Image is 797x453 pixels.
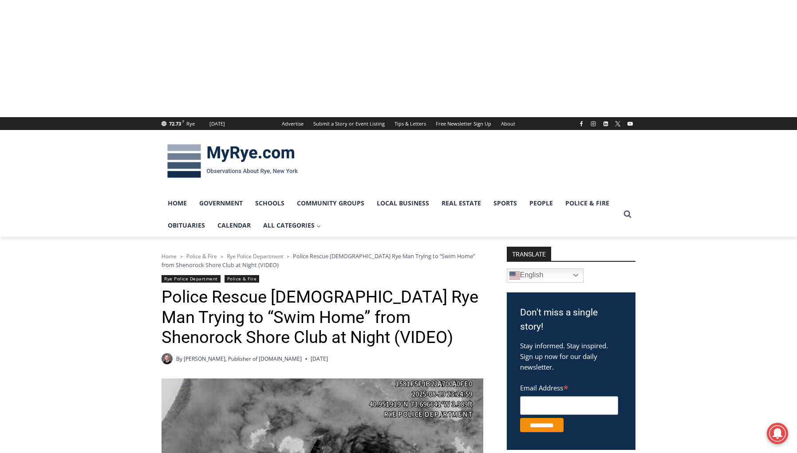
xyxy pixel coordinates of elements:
a: English [507,268,584,283]
a: YouTube [625,118,635,129]
a: Home [162,252,177,260]
div: Rye [186,120,195,128]
img: MyRye.com [162,138,304,184]
a: Facebook [576,118,587,129]
span: Police Rescue [DEMOGRAPHIC_DATA] Rye Man Trying to “Swim Home” from Shenorock Shore Club at Night... [162,252,475,269]
p: Stay informed. Stay inspired. Sign up now for our daily newsletter. [520,340,622,372]
a: Instagram [588,118,599,129]
a: [PERSON_NAME], Publisher of [DOMAIN_NAME] [184,355,302,362]
h1: Police Rescue [DEMOGRAPHIC_DATA] Rye Man Trying to “Swim Home” from Shenorock Shore Club at Night... [162,287,483,348]
a: Rye Police Department [227,252,283,260]
a: Police & Fire [559,192,616,214]
a: Tips & Letters [390,117,431,130]
span: > [221,253,223,260]
a: Government [193,192,249,214]
a: Home [162,192,193,214]
a: People [523,192,559,214]
a: Sports [487,192,523,214]
a: Advertise [277,117,308,130]
div: [DATE] [209,120,225,128]
nav: Secondary Navigation [277,117,520,130]
span: By [176,355,182,363]
a: Submit a Story or Event Listing [308,117,390,130]
span: 72.73 [169,120,181,127]
a: Obituaries [162,214,211,236]
nav: Primary Navigation [162,192,619,237]
a: All Categories [257,214,327,236]
a: Police & Fire [225,275,260,283]
a: Community Groups [291,192,371,214]
button: View Search Form [619,206,635,222]
a: Author image [162,353,173,364]
span: > [287,253,289,260]
h3: Don't miss a single story! [520,306,622,334]
span: F [182,119,184,124]
img: en [509,270,520,281]
a: Free Newsletter Sign Up [431,117,496,130]
a: Linkedin [600,118,611,129]
label: Email Address [520,379,618,395]
span: > [180,253,183,260]
a: Schools [249,192,291,214]
a: Rye Police Department [162,275,221,283]
a: Police & Fire [186,252,217,260]
time: [DATE] [311,355,328,363]
a: Real Estate [435,192,487,214]
a: X [612,118,623,129]
strong: TRANSLATE [507,247,551,261]
span: All Categories [263,221,321,230]
a: Local Business [371,192,435,214]
a: About [496,117,520,130]
nav: Breadcrumbs [162,252,483,270]
a: Calendar [211,214,257,236]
